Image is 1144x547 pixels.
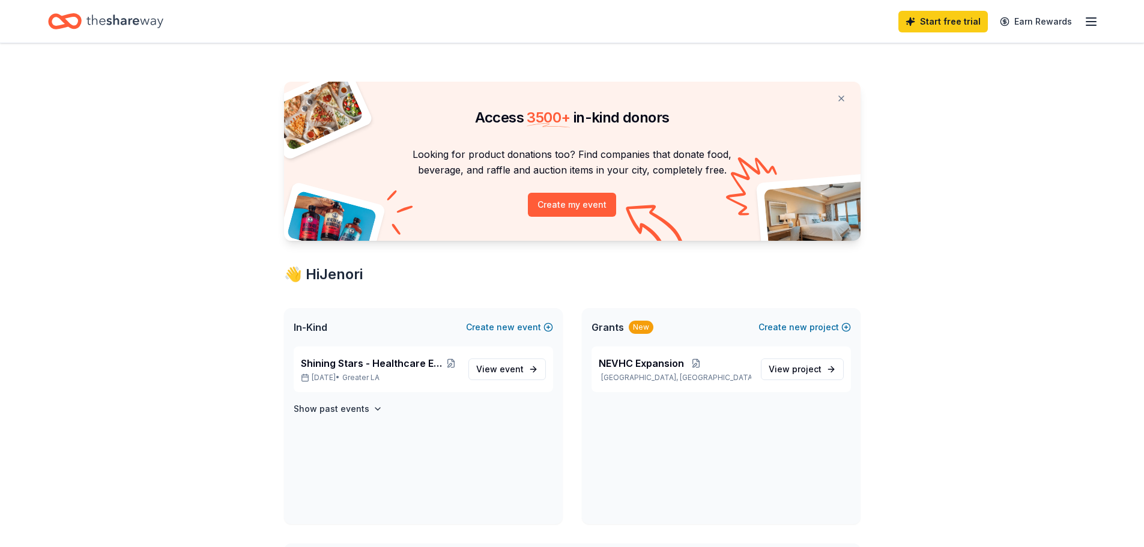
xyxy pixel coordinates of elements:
a: Earn Rewards [993,11,1079,32]
span: Access in-kind donors [475,109,670,126]
span: project [792,364,822,374]
div: 👋 Hi Jenori [284,265,861,284]
p: [DATE] • [301,373,459,382]
button: Createnewproject [758,320,851,334]
span: NEVHC Expansion [599,356,684,370]
span: Greater LA [342,373,380,382]
a: View project [761,358,844,380]
a: Home [48,7,163,35]
h4: Show past events [294,402,369,416]
a: Start free trial [898,11,988,32]
span: In-Kind [294,320,327,334]
span: View [769,362,822,376]
span: new [789,320,807,334]
p: [GEOGRAPHIC_DATA], [GEOGRAPHIC_DATA] [599,373,751,382]
span: Grants [592,320,624,334]
button: Show past events [294,402,383,416]
img: Curvy arrow [626,205,686,250]
p: Looking for product donations too? Find companies that donate food, beverage, and raffle and auct... [298,147,846,178]
span: event [500,364,524,374]
span: Shining Stars - Healthcare Employee Recognition [301,356,444,370]
span: new [497,320,515,334]
span: 3500 + [527,109,570,126]
img: Pizza [270,74,364,151]
button: Createnewevent [466,320,553,334]
span: View [476,362,524,376]
div: New [629,321,653,334]
button: Create my event [528,193,616,217]
a: View event [468,358,546,380]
